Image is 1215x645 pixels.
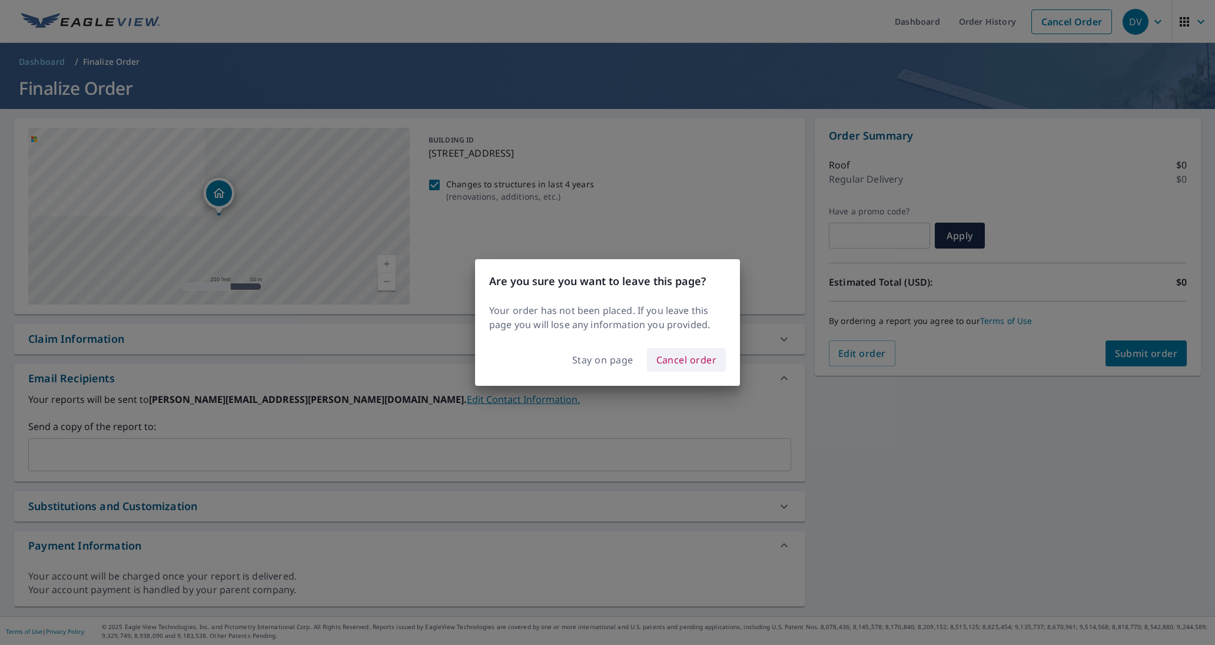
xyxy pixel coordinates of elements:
[572,352,633,368] span: Stay on page
[489,303,726,332] p: Your order has not been placed. If you leave this page you will lose any information you provided.
[647,348,726,372] button: Cancel order
[656,352,717,368] span: Cancel order
[563,349,642,371] button: Stay on page
[489,273,726,289] h3: Are you sure you want to leave this page?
